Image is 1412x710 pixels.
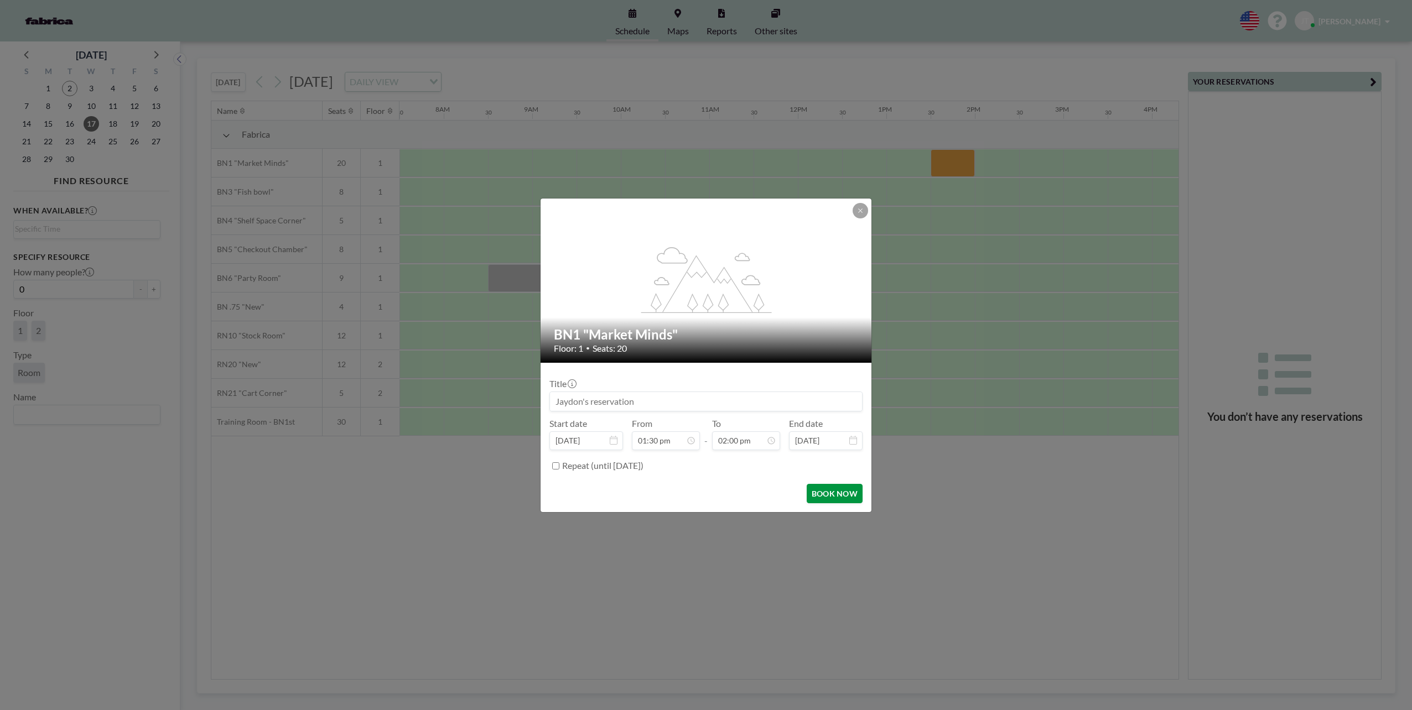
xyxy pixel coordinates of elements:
label: From [632,418,652,429]
span: Floor: 1 [554,343,583,354]
label: Start date [549,418,587,429]
label: To [712,418,721,429]
g: flex-grow: 1.2; [641,246,772,312]
input: Jaydon's reservation [550,392,862,411]
button: BOOK NOW [807,484,863,503]
span: • [586,344,590,352]
label: Repeat (until [DATE]) [562,460,643,471]
span: Seats: 20 [593,343,627,354]
h2: BN1 "Market Minds" [554,326,859,343]
span: - [704,422,708,446]
label: Title [549,378,575,389]
label: End date [789,418,823,429]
